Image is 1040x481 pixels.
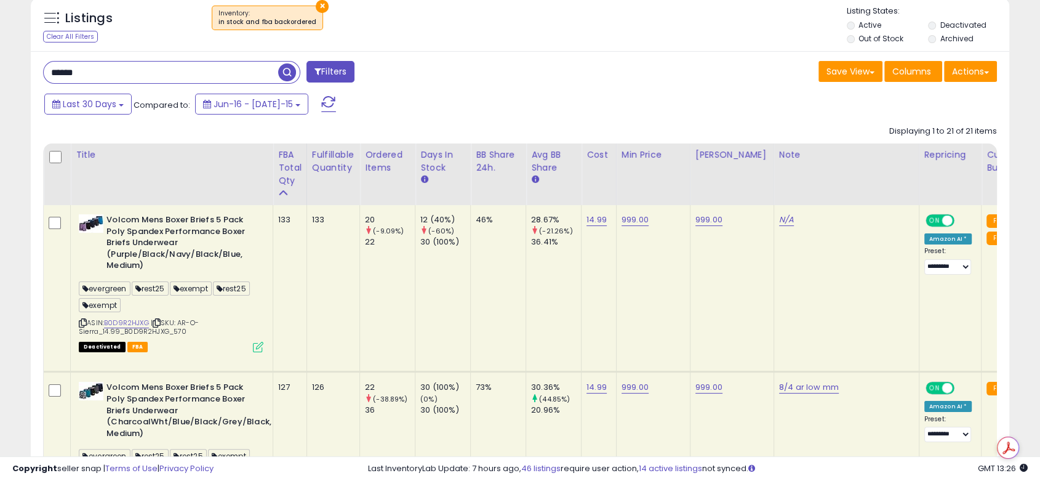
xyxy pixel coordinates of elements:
[218,18,316,26] div: in stock and fba backordered
[986,232,1009,245] small: FBA
[420,214,470,225] div: 12 (40%)
[889,126,997,137] div: Displaying 1 to 21 of 21 items
[79,298,121,312] span: exempt
[924,247,972,275] div: Preset:
[365,405,415,416] div: 36
[43,31,98,42] div: Clear All Filters
[476,148,521,174] div: BB Share 24h.
[892,65,931,78] span: Columns
[420,236,470,248] div: 30 (100%)
[79,342,126,352] span: All listings that are unavailable for purchase on Amazon for any reason other than out-of-stock
[531,214,581,225] div: 28.67%
[106,382,256,442] b: Volcom Mens Boxer Briefs 5 Pack Poly Spandex Performance Boxer Briefs Underwear (CharcoalWht/Blue...
[63,98,116,110] span: Last 30 Days
[373,394,407,404] small: (-38.89%)
[365,148,410,174] div: Ordered Items
[170,281,212,296] span: exempt
[132,281,169,296] span: rest25
[779,214,794,226] a: N/A
[79,214,263,351] div: ASIN:
[278,148,302,187] div: FBA Total Qty
[476,214,516,225] div: 46%
[420,148,465,174] div: Days In Stock
[927,216,942,226] span: ON
[531,382,581,393] div: 30.36%
[214,98,293,110] span: Jun-16 - [DATE]-15
[278,382,297,393] div: 127
[952,216,972,226] span: OFF
[858,20,881,30] label: Active
[420,405,470,416] div: 30 (100%)
[779,148,914,161] div: Note
[312,382,350,393] div: 126
[924,415,972,443] div: Preset:
[476,382,516,393] div: 73%
[940,20,986,30] label: Deactivated
[940,33,974,44] label: Archived
[104,318,149,328] a: B0D9R2HJXG
[978,463,1028,474] span: 2025-08-15 13:26 GMT
[847,6,1009,17] p: Listing States:
[195,94,308,115] button: Jun-16 - [DATE]-15
[79,382,103,400] img: 41L7s-BX0LL._SL40_.jpg
[952,383,972,394] span: OFF
[986,214,1009,228] small: FBA
[924,233,972,245] div: Amazon AI *
[420,394,438,404] small: (0%)
[586,381,607,394] a: 14.99
[312,148,354,174] div: Fulfillable Quantity
[539,394,570,404] small: (44.85%)
[213,281,250,296] span: rest25
[986,382,1009,395] small: FBA
[695,148,769,161] div: [PERSON_NAME]
[531,174,538,185] small: Avg BB Share.
[639,463,702,474] a: 14 active listings
[106,214,256,275] b: Volcom Mens Boxer Briefs 5 Pack Poly Spandex Performance Boxer Briefs Underwear (Purple/Black/Nav...
[306,61,354,83] button: Filters
[79,318,199,336] span: | SKU: AR-O-Sierra_14.99_B0D9R2HJXG_570
[622,214,649,226] a: 999.00
[44,94,132,115] button: Last 30 Days
[79,214,103,233] img: 41cC7he91KL._SL40_.jpg
[531,405,581,416] div: 20.96%
[924,401,972,412] div: Amazon AI *
[420,382,470,393] div: 30 (100%)
[134,99,190,111] span: Compared to:
[12,463,57,474] strong: Copyright
[12,463,214,475] div: seller snap | |
[539,226,572,236] small: (-21.26%)
[884,61,942,82] button: Columns
[779,381,839,394] a: 8/4 ar low mm
[368,463,1028,475] div: Last InventoryLab Update: 7 hours ago, require user action, not synced.
[586,214,607,226] a: 14.99
[105,463,158,474] a: Terms of Use
[924,148,977,161] div: Repricing
[858,33,903,44] label: Out of Stock
[278,214,297,225] div: 133
[695,381,722,394] a: 999.00
[695,214,722,226] a: 999.00
[373,226,404,236] small: (-9.09%)
[818,61,882,82] button: Save View
[365,214,415,225] div: 20
[79,281,130,296] span: evergreen
[218,9,316,27] span: Inventory :
[531,236,581,248] div: 36.41%
[312,214,350,225] div: 133
[127,342,148,352] span: FBA
[521,463,561,474] a: 46 listings
[622,148,685,161] div: Min Price
[927,383,942,394] span: ON
[365,382,415,393] div: 22
[531,148,576,174] div: Avg BB Share
[420,174,428,185] small: Days In Stock.
[944,61,997,82] button: Actions
[622,381,649,394] a: 999.00
[159,463,214,474] a: Privacy Policy
[365,236,415,248] div: 22
[76,148,268,161] div: Title
[586,148,611,161] div: Cost
[428,226,454,236] small: (-60%)
[65,10,113,27] h5: Listings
